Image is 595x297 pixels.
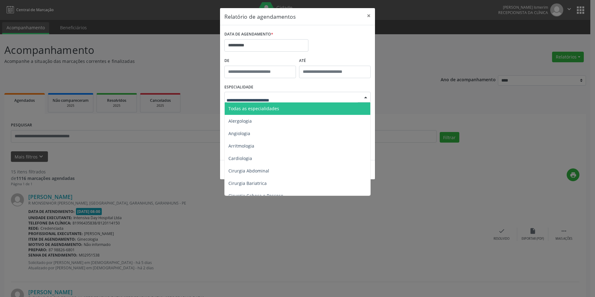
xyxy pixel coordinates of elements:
[228,155,252,161] span: Cardiologia
[228,180,267,186] span: Cirurgia Bariatrica
[299,56,371,66] label: ATÉ
[224,12,296,21] h5: Relatório de agendamentos
[363,8,375,23] button: Close
[228,106,279,111] span: Todas as especialidades
[228,143,254,149] span: Arritmologia
[224,30,273,39] label: DATA DE AGENDAMENTO
[228,168,269,174] span: Cirurgia Abdominal
[224,82,253,92] label: ESPECIALIDADE
[228,118,252,124] span: Alergologia
[228,130,250,136] span: Angiologia
[224,56,296,66] label: De
[228,193,283,199] span: Cirurgia Cabeça e Pescoço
